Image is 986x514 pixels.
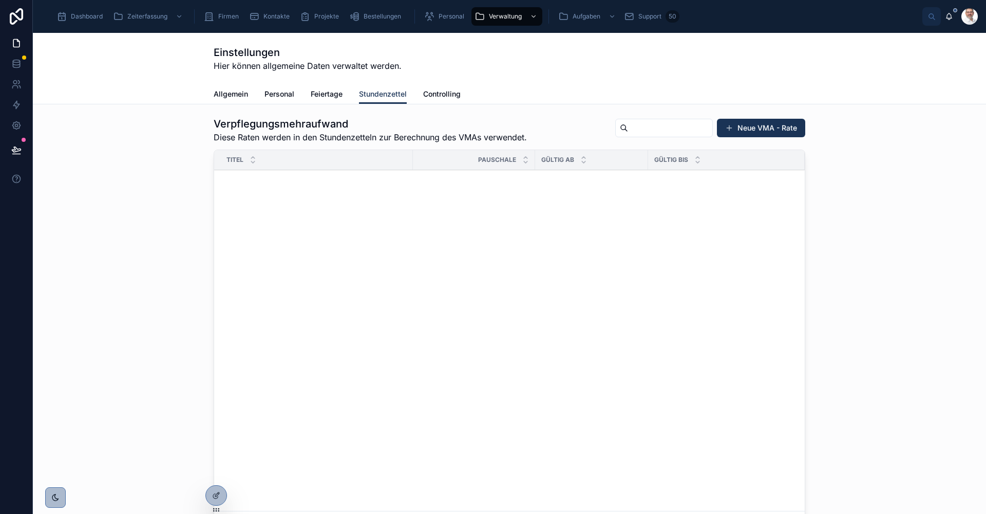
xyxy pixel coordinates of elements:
[654,156,688,164] span: Gültig bis
[489,12,522,21] span: Verwaltung
[53,7,110,26] a: Dashboard
[421,7,471,26] a: Personal
[214,89,248,99] span: Allgemein
[346,7,408,26] a: Bestellungen
[423,85,461,105] a: Controlling
[264,85,294,105] a: Personal
[573,12,600,21] span: Aufgaben
[359,85,407,104] a: Stundenzettel
[666,10,679,23] div: 50
[214,85,248,105] a: Allgemein
[264,89,294,99] span: Personal
[226,156,243,164] span: Titel
[311,89,343,99] span: Feiertage
[638,12,661,21] span: Support
[218,12,239,21] span: Firmen
[541,156,574,164] span: Gültig ab
[359,89,407,99] span: Stundenzettel
[214,117,527,131] h1: Verpflegungsmehraufwand
[314,12,339,21] span: Projekte
[110,7,188,26] a: Zeiterfassung
[478,156,516,164] span: Pauschale
[263,12,290,21] span: Kontakte
[246,7,297,26] a: Kontakte
[311,85,343,105] a: Feiertage
[364,12,401,21] span: Bestellungen
[201,7,246,26] a: Firmen
[471,7,542,26] a: Verwaltung
[127,12,167,21] span: Zeiterfassung
[555,7,621,26] a: Aufgaben
[717,119,805,137] button: Neue VMA - Rate
[71,12,103,21] span: Dashboard
[297,7,346,26] a: Projekte
[439,12,464,21] span: Personal
[49,5,922,28] div: scrollable content
[214,45,402,60] h1: Einstellungen
[214,131,527,143] span: Diese Raten werden in den Stundenzetteln zur Berechnung des VMAs verwendet.
[621,7,682,26] a: Support50
[214,60,402,72] span: Hier können allgemeine Daten verwaltet werden.
[423,89,461,99] span: Controlling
